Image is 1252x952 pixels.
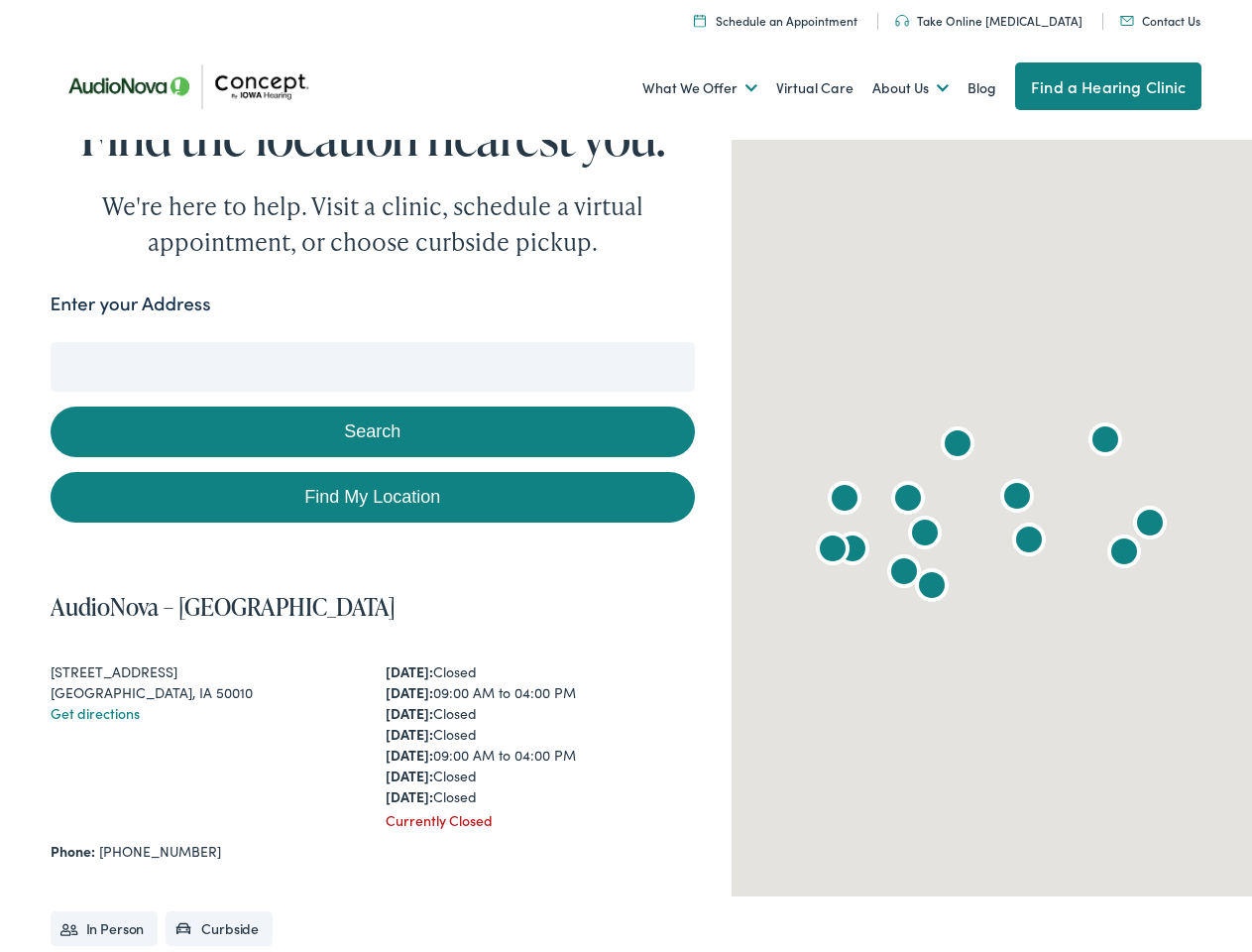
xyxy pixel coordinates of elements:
li: In Person [51,911,159,946]
a: About Us [872,52,949,125]
a: What We Offer [642,52,757,125]
h1: Find the location nearest you. [51,109,696,164]
div: [STREET_ADDRESS] [51,661,360,682]
div: AudioNova [934,422,981,470]
a: Take Online [MEDICAL_DATA] [895,12,1082,29]
li: Curbside [166,911,273,946]
div: Concept by Iowa Hearing by AudioNova [880,550,928,598]
div: [GEOGRAPHIC_DATA], IA 50010 [51,682,360,703]
strong: [DATE]: [386,786,433,806]
a: Schedule an Appointment [694,12,857,29]
strong: [DATE]: [386,766,433,785]
strong: [DATE]: [386,724,433,744]
div: Concept by Iowa Hearing by AudioNova [908,564,956,612]
label: Enter your Address [51,290,211,318]
strong: [DATE]: [386,703,433,723]
button: Search [51,407,696,457]
a: [PHONE_NUMBER] [99,841,221,861]
div: Concept by Iowa Hearing by AudioNova [901,512,949,559]
div: AudioNova [809,528,856,575]
div: We're here to help. Visit a clinic, schedule a virtual appointment, or choose curbside pickup. [56,188,690,260]
a: Find a Hearing Clinic [1015,62,1201,110]
img: utility icon [895,15,909,27]
input: Enter your address or zip code [51,342,696,392]
a: Virtual Care [776,52,854,125]
div: Concept by Iowa Hearing by AudioNova [1081,418,1129,466]
div: Currently Closed [386,810,695,831]
a: Get directions [51,703,140,723]
img: A calendar icon to schedule an appointment at Concept by Iowa Hearing. [694,14,706,27]
div: AudioNova [1126,502,1174,549]
div: Closed 09:00 AM to 04:00 PM Closed Closed 09:00 AM to 04:00 PM Closed Closed [386,661,695,807]
img: utility icon [1120,16,1134,26]
div: AudioNova [1100,531,1148,578]
a: Blog [967,52,996,125]
div: Concept by Iowa Hearing by AudioNova [821,477,868,525]
div: AudioNova [1005,519,1053,566]
strong: [DATE]: [386,661,433,681]
div: AudioNova [993,475,1041,523]
strong: [DATE]: [386,745,433,765]
strong: [DATE]: [386,682,433,702]
strong: Phone: [51,841,95,861]
a: AudioNova – [GEOGRAPHIC_DATA] [51,590,396,623]
a: Find My Location [51,472,696,523]
div: AudioNova [884,477,932,525]
a: Contact Us [1120,12,1200,29]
